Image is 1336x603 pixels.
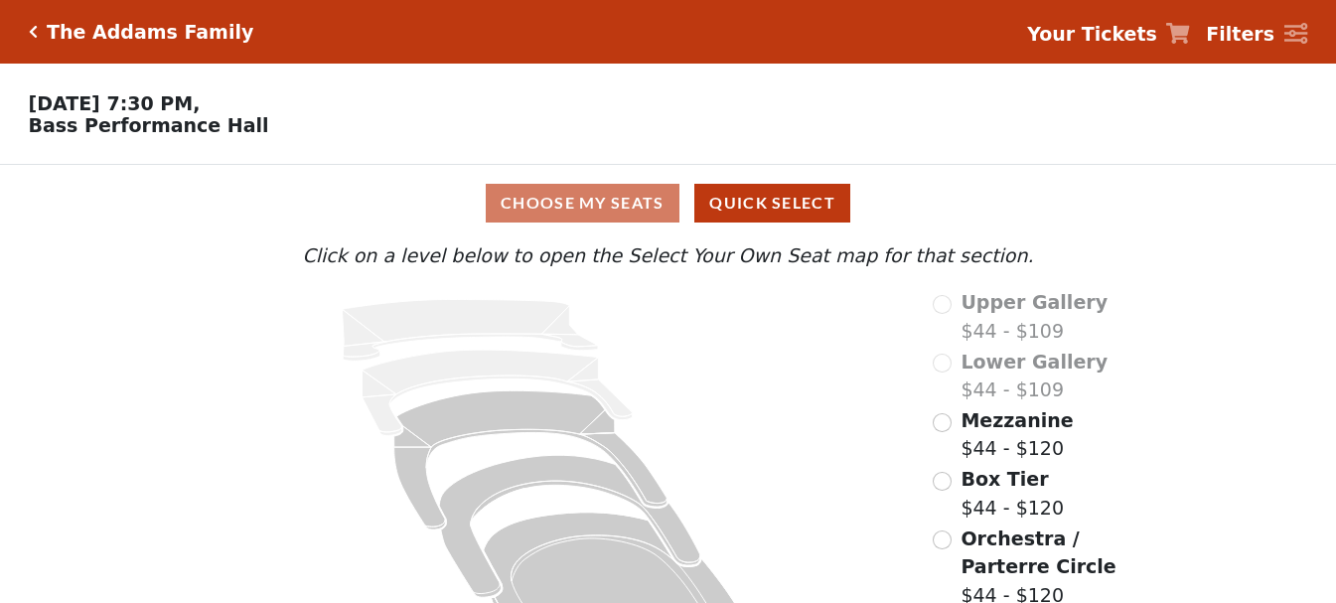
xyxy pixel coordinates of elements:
label: $44 - $120 [961,406,1073,463]
span: Upper Gallery [961,291,1108,313]
span: Mezzanine [961,409,1073,431]
label: $44 - $120 [961,465,1064,522]
button: Quick Select [694,184,850,223]
a: Filters [1206,20,1307,49]
strong: Filters [1206,23,1274,45]
label: $44 - $109 [961,348,1108,404]
a: Your Tickets [1027,20,1190,49]
h5: The Addams Family [47,21,253,44]
path: Upper Gallery - Seats Available: 0 [343,300,599,362]
path: Lower Gallery - Seats Available: 0 [363,350,633,435]
p: Click on a level below to open the Select Your Own Seat map for that section. [181,241,1154,270]
strong: Your Tickets [1027,23,1157,45]
span: Box Tier [961,468,1048,490]
span: Lower Gallery [961,351,1108,373]
span: Orchestra / Parterre Circle [961,528,1115,578]
a: Click here to go back to filters [29,25,38,39]
label: $44 - $109 [961,288,1108,345]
